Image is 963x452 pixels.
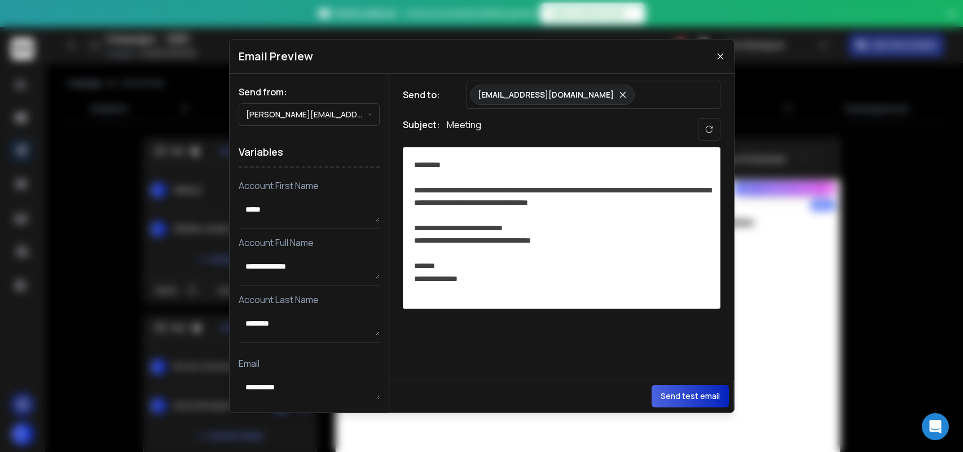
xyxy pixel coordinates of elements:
[239,236,380,249] p: Account Full Name
[239,357,380,370] p: Email
[447,118,481,141] p: Meeting
[478,89,614,100] p: [EMAIL_ADDRESS][DOMAIN_NAME]
[246,109,368,120] p: [PERSON_NAME][EMAIL_ADDRESS][PERSON_NAME][PERSON_NAME][DOMAIN_NAME]
[239,85,380,99] h1: Send from:
[239,137,380,168] h1: Variables
[403,118,440,141] h1: Subject:
[652,385,729,407] button: Send test email
[403,88,448,102] h1: Send to:
[239,49,313,64] h1: Email Preview
[239,293,380,306] p: Account Last Name
[239,179,380,192] p: Account First Name
[922,413,949,440] div: Open Intercom Messenger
